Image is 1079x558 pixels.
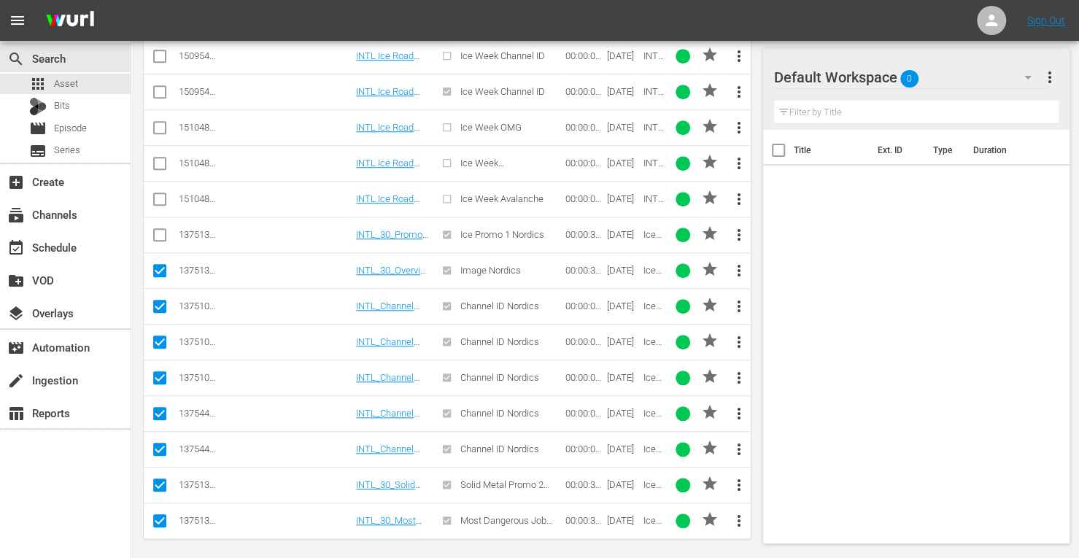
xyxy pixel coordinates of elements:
span: Ice Week [PERSON_NAME] [460,158,530,179]
div: [DATE] [607,193,639,204]
span: PROMO [700,296,718,314]
span: Episode [54,121,87,136]
span: Channel ID Nordics [460,372,539,383]
div: 00:00:01.001 [565,372,602,383]
span: more_vert [730,333,748,351]
span: INTL Ice Road Truckers Promo 5 [643,193,665,270]
div: 150954105 [179,86,216,97]
div: 00:00:04.004 [565,443,602,454]
button: more_vert [722,253,757,288]
div: Default Workspace [774,57,1045,98]
button: more_vert [722,468,757,503]
div: 00:00:05.077 [565,158,602,168]
span: more_vert [730,155,748,172]
div: 00:00:05.005 [565,408,602,419]
span: Most Dangerous Job Promo 3 Nordics [460,515,552,537]
span: 0 [900,63,918,94]
span: PROMO [700,189,718,206]
div: [DATE] [607,408,639,419]
a: INTL_Channel ID_2_Ice Road Truckers [356,336,419,369]
span: INTL Ice Road Truckers Channel ID 5 [643,86,665,174]
span: Ice Road Truckers by HISTORY (FAST Channel) Image [DEMOGRAPHIC_DATA] [643,265,665,473]
span: VOD [7,272,25,290]
button: more_vert [722,74,757,109]
a: Sign Out [1027,15,1065,26]
div: 00:00:05.077 [565,122,602,133]
div: 151048363 [179,193,216,204]
div: [DATE] [607,229,639,240]
button: more_vert [722,146,757,181]
span: more_vert [1041,69,1059,86]
span: Overlays [7,305,25,322]
span: Create [7,174,25,191]
span: Series [29,142,47,160]
div: 137513696 [179,479,216,490]
div: 137544895 [179,443,216,454]
div: 137513697 [179,229,216,240]
a: INTL_30_Solid Metal_Ice Road Truckers_Promo [356,479,425,512]
span: more_vert [730,226,748,244]
span: PROMO [700,260,718,278]
span: more_vert [730,476,748,494]
th: Title [794,130,869,171]
div: [DATE] [607,515,639,526]
div: 137513687 [179,265,216,276]
span: more_vert [730,119,748,136]
div: [DATE] [607,372,639,383]
div: 151048362 [179,158,216,168]
div: 137544893 [179,408,216,419]
div: [DATE] [607,122,639,133]
span: Ice Road Truckers by HISTORY (FAST Channel) Ice Promo 1 [DEMOGRAPHIC_DATA] [643,229,665,448]
div: 00:00:30.030 [565,229,602,240]
span: INTL Ice Road Truckers Promo 5 [643,158,665,234]
a: INTL_Channel ID_1_Ice Road Truckers [356,372,419,405]
button: more_vert [722,182,757,217]
span: Ice Promo 1 Nordics [460,229,544,240]
span: Solid Metal Promo 2 Nordics [460,479,549,501]
span: more_vert [730,47,748,65]
div: [DATE] [607,86,639,97]
span: PROMO [700,368,718,385]
div: 137510745 [179,301,216,311]
div: 00:00:04.004 [565,50,602,61]
button: more_vert [722,503,757,538]
th: Type [924,130,964,171]
img: ans4CAIJ8jUAAAAAAAAAAAAAAAAAAAAAAAAgQb4GAAAAAAAAAAAAAAAAAAAAAAAAJMjXAAAAAAAAAAAAAAAAAAAAAAAAgAT5G... [35,4,105,38]
span: Channel ID Nordics [460,408,539,419]
div: 00:00:30.030 [565,515,602,526]
th: Ext. ID [869,130,924,171]
div: [DATE] [607,301,639,311]
span: more_vert [730,298,748,315]
div: Bits [29,98,47,115]
a: INTL_30_Overview_Ice Road Truckers_Promo [356,265,426,298]
div: [DATE] [607,336,639,347]
span: INTL Ice Road Truckers Promo 5 [643,122,665,198]
span: Bits [54,98,70,113]
div: 137513689 [179,515,216,526]
span: PROMO [700,403,718,421]
button: more_vert [722,360,757,395]
span: more_vert [730,369,748,387]
span: more_vert [730,441,748,458]
a: INTL Ice Road Truckers ICE WEEK [PERSON_NAME] Promo 5 [356,158,426,212]
button: more_vert [722,110,757,145]
a: INTL Ice Road Truckers ICE WEEK Channel ID 4 [356,50,428,94]
span: Ice Week Channel ID [460,86,545,97]
span: Reports [7,405,25,422]
span: PROMO [700,82,718,99]
span: Search [7,50,25,68]
span: Ice Road Truckers by HISTORY (FAST Channel) Channel ID Nordics [643,336,665,511]
span: Ice Road Truckers by HISTORY (FAST Channel) Channel ID Nordics [643,372,665,547]
span: Ice Week Avalanche [460,193,544,204]
span: PROMO [700,117,718,135]
a: INTL_Channel ID_4_Ice Road Truckers [356,443,419,476]
div: 137510747 [179,372,216,383]
button: more_vert [722,39,757,74]
div: 137510746 [179,336,216,347]
span: PROMO [700,46,718,63]
div: 00:00:05.005 [565,86,602,97]
div: 00:00:03.114 [565,301,602,311]
span: PROMO [700,439,718,457]
span: Channel ID Nordics [460,336,539,347]
span: Episode [29,120,47,137]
